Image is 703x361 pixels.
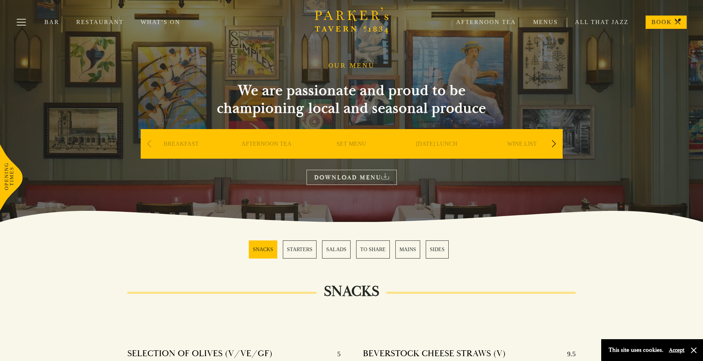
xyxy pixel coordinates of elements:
p: 5 [330,348,341,360]
div: Next slide [549,136,559,152]
h4: BEVERSTOCK CHEESE STRAWS (V) [363,348,506,360]
a: 3 / 6 [322,240,351,259]
div: Previous slide [144,136,154,152]
div: 4 / 9 [396,129,478,181]
a: 1 / 6 [249,240,277,259]
a: AFTERNOON TEA [241,140,292,170]
a: 2 / 6 [283,240,317,259]
h1: OUR MENU [328,62,375,70]
a: [DATE] LUNCH [416,140,458,170]
h4: SELECTION OF OLIVES (V/VE/GF) [127,348,272,360]
a: SET MENU [337,140,366,170]
a: 5 / 6 [395,240,420,259]
button: Accept [669,347,684,354]
div: 2 / 9 [226,129,307,181]
h2: SNACKS [317,283,386,300]
a: BREAKFAST [164,140,199,170]
button: Close and accept [690,347,697,354]
p: This site uses cookies. [609,345,663,355]
div: 3 / 9 [311,129,392,181]
a: 6 / 6 [426,240,449,259]
div: 5 / 9 [481,129,563,181]
h2: We are passionate and proud to be championing local and seasonal produce [204,82,500,117]
a: DOWNLOAD MENU [307,170,397,185]
p: 9.5 [560,348,576,360]
div: 1 / 9 [141,129,222,181]
a: 4 / 6 [356,240,390,259]
a: WINE LIST [507,140,537,170]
